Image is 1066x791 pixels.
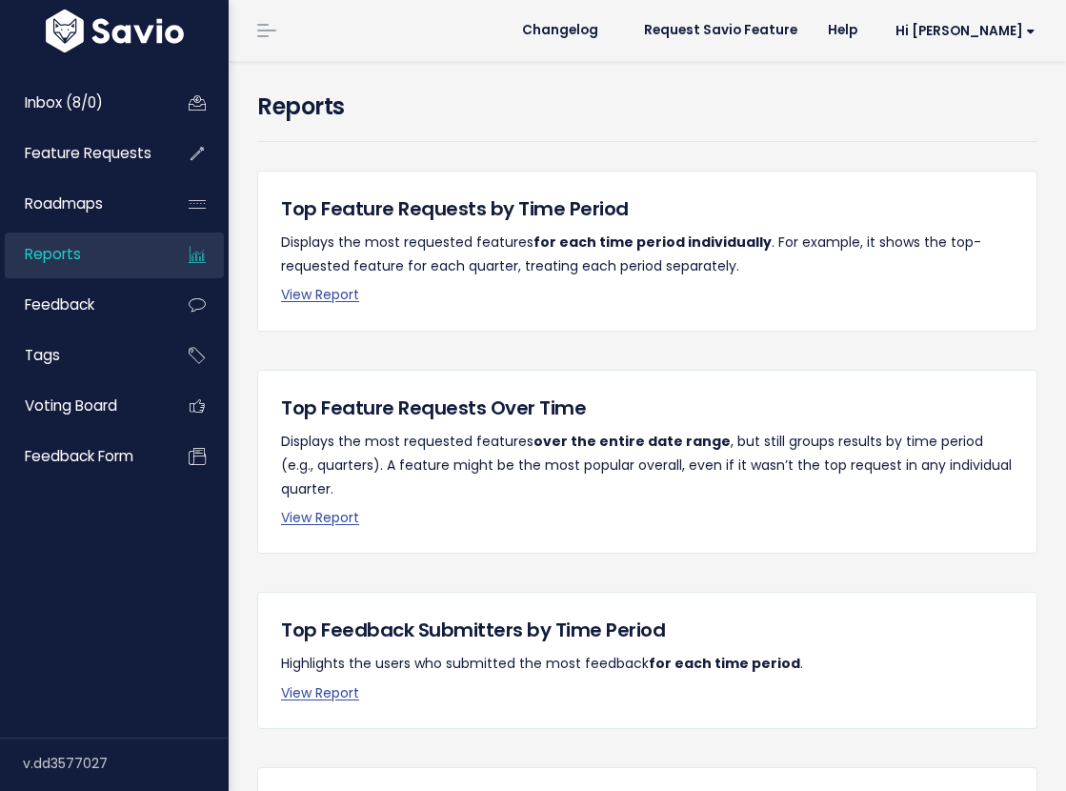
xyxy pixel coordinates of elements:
span: Feedback form [25,446,133,466]
strong: for each time period individually [533,233,772,252]
span: Changelog [522,24,598,37]
a: Tags [5,334,158,377]
a: Reports [5,233,158,276]
a: Roadmaps [5,182,158,226]
p: Displays the most requested features , but still groups results by time period (e.g., quarters). ... [281,430,1014,502]
a: View Report [281,683,359,702]
span: Reports [25,244,81,264]
h4: Reports [257,90,1037,124]
img: logo-white.9d6f32f41409.svg [41,10,189,52]
span: Feature Requests [25,143,151,163]
h5: Top Feature Requests by Time Period [281,194,1014,223]
a: Help [813,16,873,45]
a: Feature Requests [5,132,158,175]
a: View Report [281,285,359,304]
span: Inbox (8/0) [25,92,103,112]
span: Voting Board [25,395,117,416]
div: v.dd3577027 [23,739,229,788]
p: Displays the most requested features . For example, it shows the top-requested feature for each q... [281,231,1014,278]
strong: over the entire date range [533,432,731,451]
span: Roadmaps [25,193,103,213]
a: Request Savio Feature [629,16,813,45]
strong: for each time period [649,654,800,673]
a: Feedback form [5,435,158,478]
a: Voting Board [5,384,158,428]
h5: Top Feature Requests Over Time [281,394,1014,422]
span: Hi [PERSON_NAME] [895,24,1036,38]
a: Feedback [5,283,158,327]
h5: Top Feedback Submitters by Time Period [281,616,1014,644]
span: Feedback [25,294,94,314]
a: Inbox (8/0) [5,81,158,125]
a: View Report [281,508,359,527]
span: Tags [25,345,60,365]
p: Highlights the users who submitted the most feedback . [281,652,1014,676]
a: Hi [PERSON_NAME] [873,16,1051,46]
